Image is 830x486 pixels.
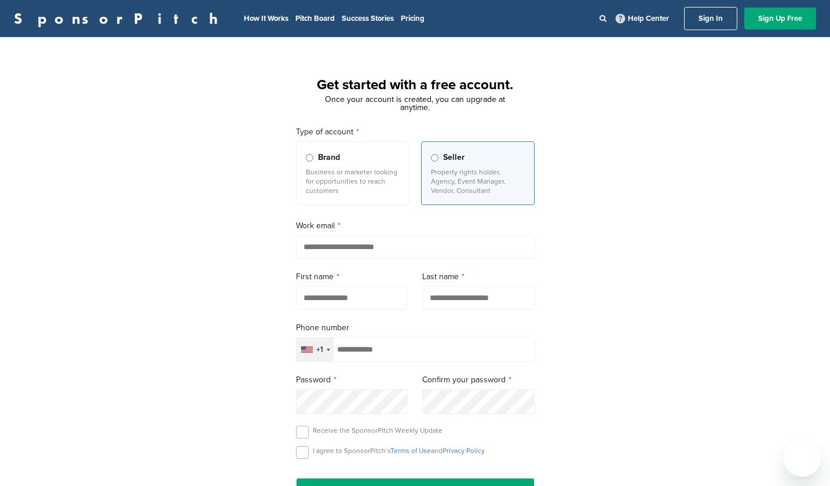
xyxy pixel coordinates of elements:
[422,374,535,386] label: Confirm your password
[390,447,431,455] a: Terms of Use
[297,338,334,361] div: Selected country
[316,346,323,354] div: +1
[296,271,408,283] label: First name
[295,14,335,23] a: Pitch Board
[244,14,288,23] a: How It Works
[296,374,408,386] label: Password
[401,14,425,23] a: Pricing
[14,11,225,26] a: SponsorPitch
[325,94,505,112] span: Once your account is created, you can upgrade at anytime.
[443,151,465,164] span: Seller
[613,12,671,25] a: Help Center
[296,321,535,334] label: Phone number
[313,426,443,435] p: Receive the SponsorPitch Weekly Update
[282,75,549,96] h1: Get started with a free account.
[784,440,821,477] iframe: Button to launch messaging window
[684,7,737,30] a: Sign In
[313,446,485,455] p: I agree to SponsorPitch’s and
[431,167,525,195] p: Property rights holder, Agency, Event Manager, Vendor, Consultant
[342,14,394,23] a: Success Stories
[296,126,535,138] label: Type of account
[422,271,535,283] label: Last name
[318,151,340,164] span: Brand
[306,154,313,162] input: Brand Business or marketer looking for opportunities to reach customers
[443,447,485,455] a: Privacy Policy
[744,8,816,30] a: Sign Up Free
[431,154,438,162] input: Seller Property rights holder, Agency, Event Manager, Vendor, Consultant
[306,167,400,195] p: Business or marketer looking for opportunities to reach customers
[296,220,535,232] label: Work email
